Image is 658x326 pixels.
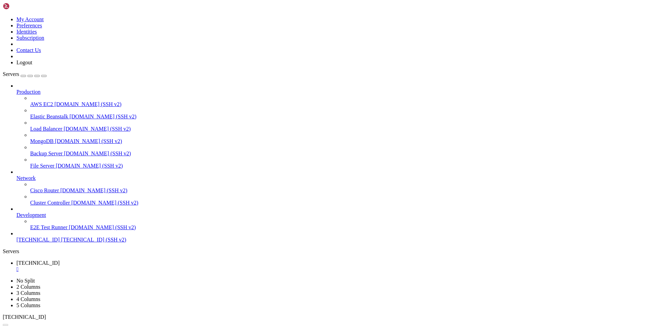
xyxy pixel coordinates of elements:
span: [DOMAIN_NAME] (SSH v2) [55,138,122,144]
span: File Server [30,163,54,169]
div: Servers [3,248,655,255]
li: MongoDB [DOMAIN_NAME] (SSH v2) [30,132,655,144]
a: MongoDB [DOMAIN_NAME] (SSH v2) [30,138,655,144]
span: Production [16,89,40,95]
a: Identities [16,29,37,35]
a: Load Balancer [DOMAIN_NAME] (SSH v2) [30,126,655,132]
a: Logout [16,60,32,65]
a: Cisco Router [DOMAIN_NAME] (SSH v2) [30,187,655,194]
li: AWS EC2 [DOMAIN_NAME] (SSH v2) [30,95,655,107]
span: [DOMAIN_NAME] (SSH v2) [71,200,138,206]
span: E2E Test Runner [30,224,68,230]
a: Production [16,89,655,95]
span: [DOMAIN_NAME] (SSH v2) [64,126,131,132]
li: Load Balancer [DOMAIN_NAME] (SSH v2) [30,120,655,132]
span: Load Balancer [30,126,62,132]
span: AWS EC2 [30,101,53,107]
li: Elastic Beanstalk [DOMAIN_NAME] (SSH v2) [30,107,655,120]
img: Shellngn [3,3,42,10]
div: (0, 1) [3,9,5,14]
span: [DOMAIN_NAME] (SSH v2) [64,151,131,156]
a: File Server [DOMAIN_NAME] (SSH v2) [30,163,655,169]
span: [DOMAIN_NAME] (SSH v2) [60,187,127,193]
a: [TECHNICAL_ID] [TECHNICAL_ID] (SSH v2) [16,237,655,243]
span: [TECHNICAL_ID] [16,260,60,266]
li: Development [16,206,655,231]
li: [TECHNICAL_ID] [TECHNICAL_ID] (SSH v2) [16,231,655,243]
a: Contact Us [16,47,41,53]
a: E2E Test Runner [DOMAIN_NAME] (SSH v2) [30,224,655,231]
a: 3 Columns [16,290,40,296]
a: Development [16,212,655,218]
span: [DOMAIN_NAME] (SSH v2) [54,101,122,107]
span: [DOMAIN_NAME] (SSH v2) [69,224,136,230]
li: Network [16,169,655,206]
a: AWS EC2 [DOMAIN_NAME] (SSH v2) [30,101,655,107]
li: Cluster Controller [DOMAIN_NAME] (SSH v2) [30,194,655,206]
span: MongoDB [30,138,53,144]
a:  [16,266,655,272]
li: Cisco Router [DOMAIN_NAME] (SSH v2) [30,181,655,194]
a: No Split [16,278,35,284]
li: Production [16,83,655,169]
a: Elastic Beanstalk [DOMAIN_NAME] (SSH v2) [30,114,655,120]
a: Backup Server [DOMAIN_NAME] (SSH v2) [30,151,655,157]
span: Backup Server [30,151,63,156]
span: [TECHNICAL_ID] [3,314,46,320]
span: [DOMAIN_NAME] (SSH v2) [56,163,123,169]
span: Servers [3,71,19,77]
span: [DOMAIN_NAME] (SSH v2) [70,114,137,119]
span: [TECHNICAL_ID] [16,237,60,243]
a: 5 Columns [16,302,40,308]
a: Preferences [16,23,42,28]
span: Development [16,212,46,218]
a: Servers [3,71,47,77]
span: Elastic Beanstalk [30,114,68,119]
span: Network [16,175,36,181]
a: 104.250.143.18 [16,260,655,272]
a: 4 Columns [16,296,40,302]
a: 2 Columns [16,284,40,290]
li: File Server [DOMAIN_NAME] (SSH v2) [30,157,655,169]
a: Cluster Controller [DOMAIN_NAME] (SSH v2) [30,200,655,206]
span: Cluster Controller [30,200,70,206]
a: Subscription [16,35,44,41]
li: E2E Test Runner [DOMAIN_NAME] (SSH v2) [30,218,655,231]
x-row: Connecting [TECHNICAL_ID]... [3,3,569,9]
span: Cisco Router [30,187,59,193]
a: Network [16,175,655,181]
a: My Account [16,16,44,22]
span: [TECHNICAL_ID] (SSH v2) [61,237,126,243]
li: Backup Server [DOMAIN_NAME] (SSH v2) [30,144,655,157]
